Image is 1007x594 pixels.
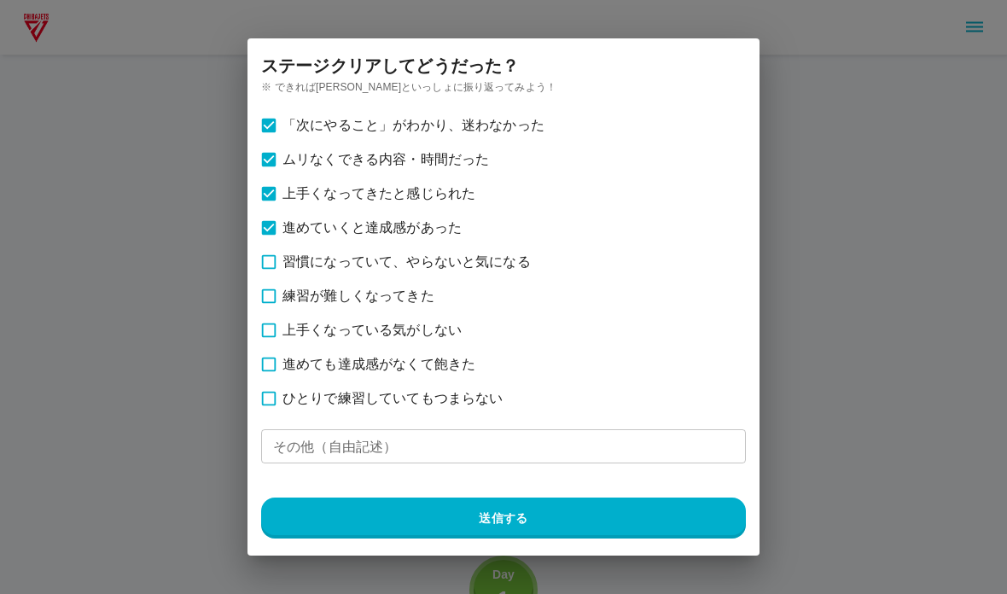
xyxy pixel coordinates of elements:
span: ムリなくできる内容・時間だった [282,149,489,170]
span: 進めても達成感がなくて飽きた [282,354,475,375]
span: 進めていくと達成感があった [282,218,462,238]
span: 練習が難しくなってきた [282,286,434,306]
span: ひとりで練習していてもつまらない [282,388,503,409]
p: ※ できれば[PERSON_NAME]といっしょに振り返ってみよう！ [261,79,746,95]
span: 上手くなっている気がしない [282,320,462,341]
span: 「次にやること」がわかり、迷わなかった [282,115,544,136]
span: 習慣になっていて、やらないと気になる [282,252,531,272]
button: 送信する [261,498,746,539]
h2: ステージ クリアしてどうだった？ [241,38,760,93]
span: 上手くなってきたと感じられた [282,183,475,204]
